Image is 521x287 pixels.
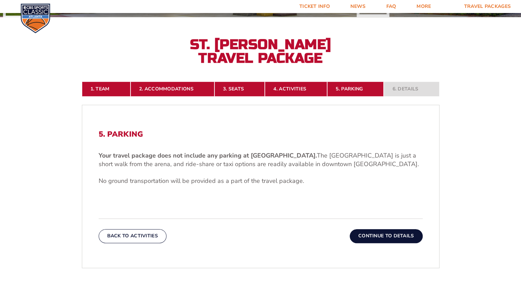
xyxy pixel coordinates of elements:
[99,229,166,243] button: Back To Activities
[99,151,317,160] b: Your travel package does not include any parking at [GEOGRAPHIC_DATA].
[99,177,423,185] p: No ground transportation will be provided as a part of the travel package.
[265,82,327,97] a: 4. Activities
[99,151,423,169] p: The [GEOGRAPHIC_DATA] is just a short walk from the arena, and ride-share or taxi options are rea...
[82,82,131,97] a: 1. Team
[131,82,214,97] a: 2. Accommodations
[350,229,423,243] button: Continue To Details
[214,82,265,97] a: 3. Seats
[185,38,336,65] h2: St. [PERSON_NAME] Travel Package
[99,130,423,139] h2: 5. Parking
[21,3,50,33] img: CBS Sports Classic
